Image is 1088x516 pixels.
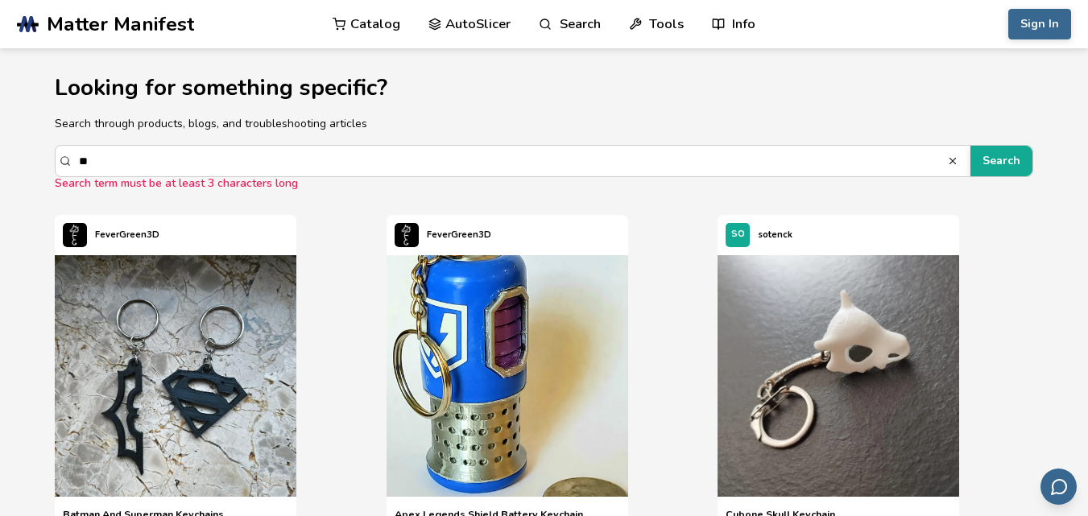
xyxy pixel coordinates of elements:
[731,229,745,240] span: SO
[395,223,419,247] img: FeverGreen3D's profile
[1008,9,1071,39] button: Sign In
[55,215,168,255] a: FeverGreen3D's profileFeverGreen3D
[63,223,87,247] img: FeverGreen3D's profile
[95,226,159,243] p: FeverGreen3D
[79,147,948,175] input: SearchSearch term must be at least 3 characters long
[970,146,1032,176] button: Search term must be at least 3 characters long
[55,76,1034,101] h1: Looking for something specific?
[55,115,1034,132] p: Search through products, blogs, and troubleshooting articles
[427,226,491,243] p: FeverGreen3D
[55,177,1034,190] div: Search term must be at least 3 characters long
[47,13,194,35] span: Matter Manifest
[387,215,499,255] a: FeverGreen3D's profileFeverGreen3D
[947,155,962,167] button: SearchSearch term must be at least 3 characters long
[758,226,792,243] p: sotenck
[1040,469,1077,505] button: Send feedback via email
